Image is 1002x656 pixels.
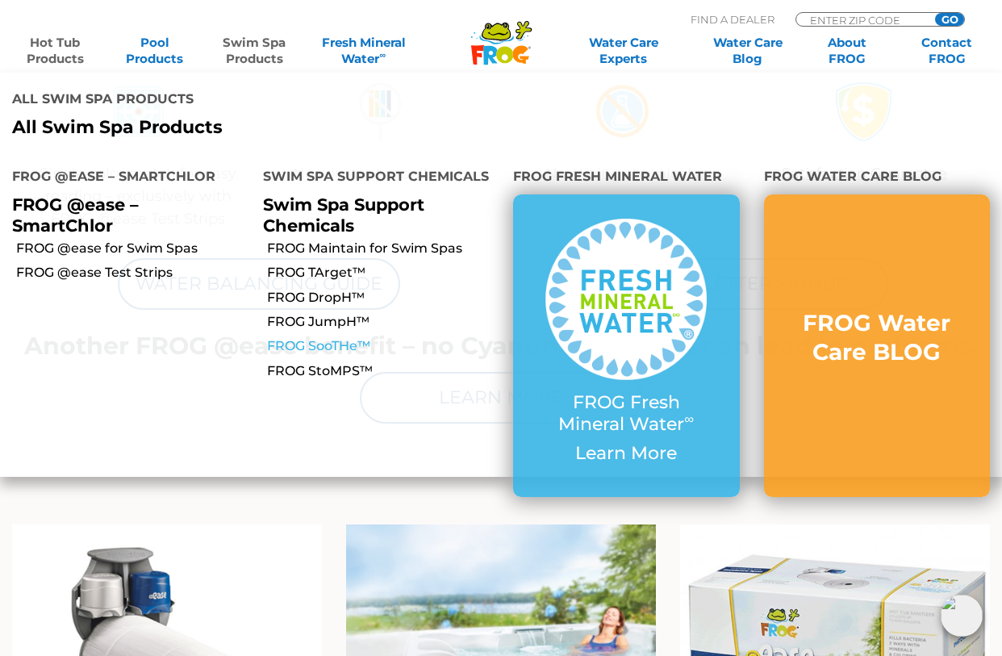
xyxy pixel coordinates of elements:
[116,35,194,67] a: PoolProducts
[12,162,239,194] h4: FROG @ease – SmartChlor
[941,595,983,637] img: openIcon
[16,35,94,67] a: Hot TubProducts
[796,308,958,367] h3: FROG Water Care BLOG
[709,35,787,67] a: Water CareBlog
[263,194,424,235] a: Swim Spa Support Chemicals
[545,219,708,472] a: FROG Fresh Mineral Water∞ Learn More
[215,35,293,67] a: Swim SpaProducts
[12,194,239,235] p: FROG @ease – SmartChlor
[684,411,694,427] sup: ∞
[263,162,490,194] h4: Swim Spa Support Chemicals
[16,264,251,282] a: FROG @ease Test Strips
[561,35,687,67] a: Water CareExperts
[808,13,917,27] input: Zip Code Form
[267,362,502,380] a: FROG StoMPS™
[12,85,489,117] h4: All Swim Spa Products
[513,162,740,194] h4: FROG Fresh Mineral Water
[545,392,708,435] p: FROG Fresh Mineral Water
[267,289,502,307] a: FROG DropH™
[545,443,708,464] p: Learn More
[808,35,886,67] a: AboutFROG
[315,35,412,67] a: Fresh MineralWater∞
[267,240,502,257] a: FROG Maintain for Swim Spas
[267,264,502,282] a: FROG TArget™
[267,337,502,355] a: FROG SooTHe™
[16,240,251,257] a: FROG @ease for Swim Spas
[796,308,958,383] a: FROG Water Care BLOG
[267,313,502,331] a: FROG JumpH™
[764,162,991,194] h4: FROG Water Care BLOG
[935,13,964,26] input: GO
[12,117,489,138] a: All Swim Spa Products
[691,12,774,27] p: Find A Dealer
[908,35,986,67] a: ContactFROG
[379,49,386,61] sup: ∞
